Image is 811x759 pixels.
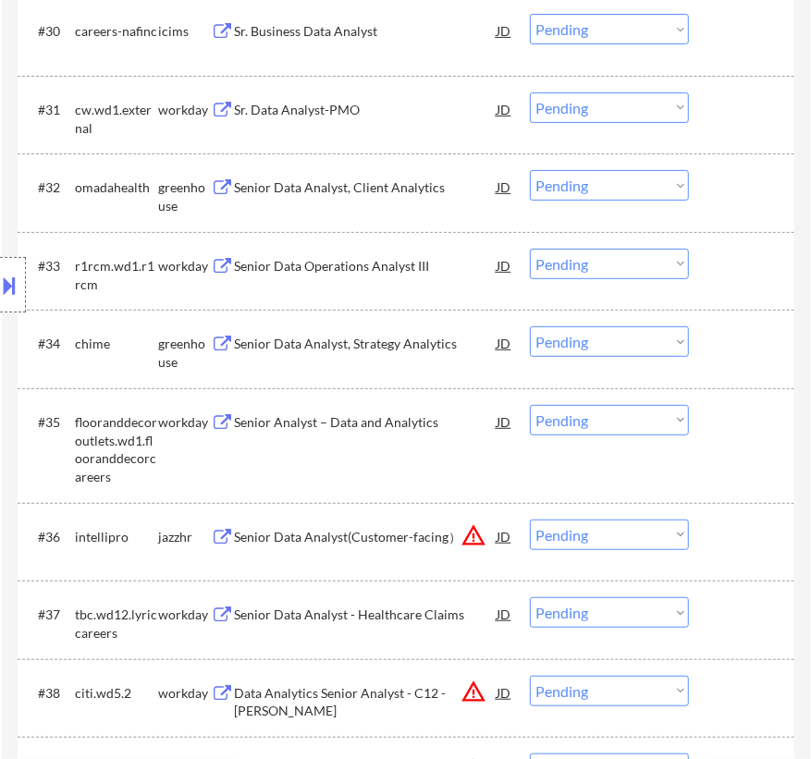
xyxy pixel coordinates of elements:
div: workday [158,606,211,624]
div: JD [495,170,512,203]
div: citi.wd5.2 [75,684,158,703]
div: Senior Data Analyst, Client Analytics [234,178,497,197]
div: careers-nafinc [75,22,158,41]
div: #30 [38,22,60,41]
button: warning_amber [461,679,486,704]
div: Senior Data Operations Analyst III [234,257,497,275]
div: JD [495,405,512,438]
div: JD [495,597,512,630]
div: icims [158,22,211,41]
div: Senior Data Analyst, Strategy Analytics [234,335,497,353]
div: workday [158,684,211,703]
div: #31 [38,101,60,119]
div: JD [495,326,512,360]
div: JD [495,249,512,282]
div: #37 [38,606,60,624]
div: JD [495,520,512,553]
div: tbc.wd12.lyriccareers [75,606,158,642]
div: #36 [38,528,60,546]
div: workday [158,101,211,119]
div: JD [495,92,512,126]
div: #38 [38,684,60,703]
div: Senior Analyst – Data and Analytics [234,413,497,432]
div: Sr. Data Analyst-PMO [234,101,497,119]
div: Data Analytics Senior Analyst - C12 - [PERSON_NAME] [234,684,497,720]
div: JD [495,676,512,709]
div: Senior Data Analyst - Healthcare Claims [234,606,497,624]
div: JD [495,14,512,47]
div: intellipro [75,528,158,546]
div: jazzhr [158,528,211,546]
div: Sr. Business Data Analyst [234,22,497,41]
button: warning_amber [461,522,486,548]
div: cw.wd1.external [75,101,158,137]
div: Senior Data Analyst(Customer-facing） [234,528,497,546]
